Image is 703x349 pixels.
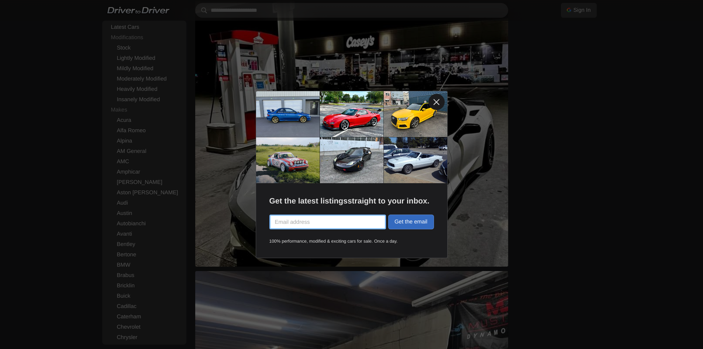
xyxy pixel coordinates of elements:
h2: Get the latest listings straight to your inbox. [269,196,434,206]
img: cars cover photo [256,91,447,183]
span: Get the email [394,219,427,225]
small: 100% performance, modified & exciting cars for sale. Once a day. [269,238,434,244]
input: Email address [269,215,386,229]
button: Get the email [388,215,434,229]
